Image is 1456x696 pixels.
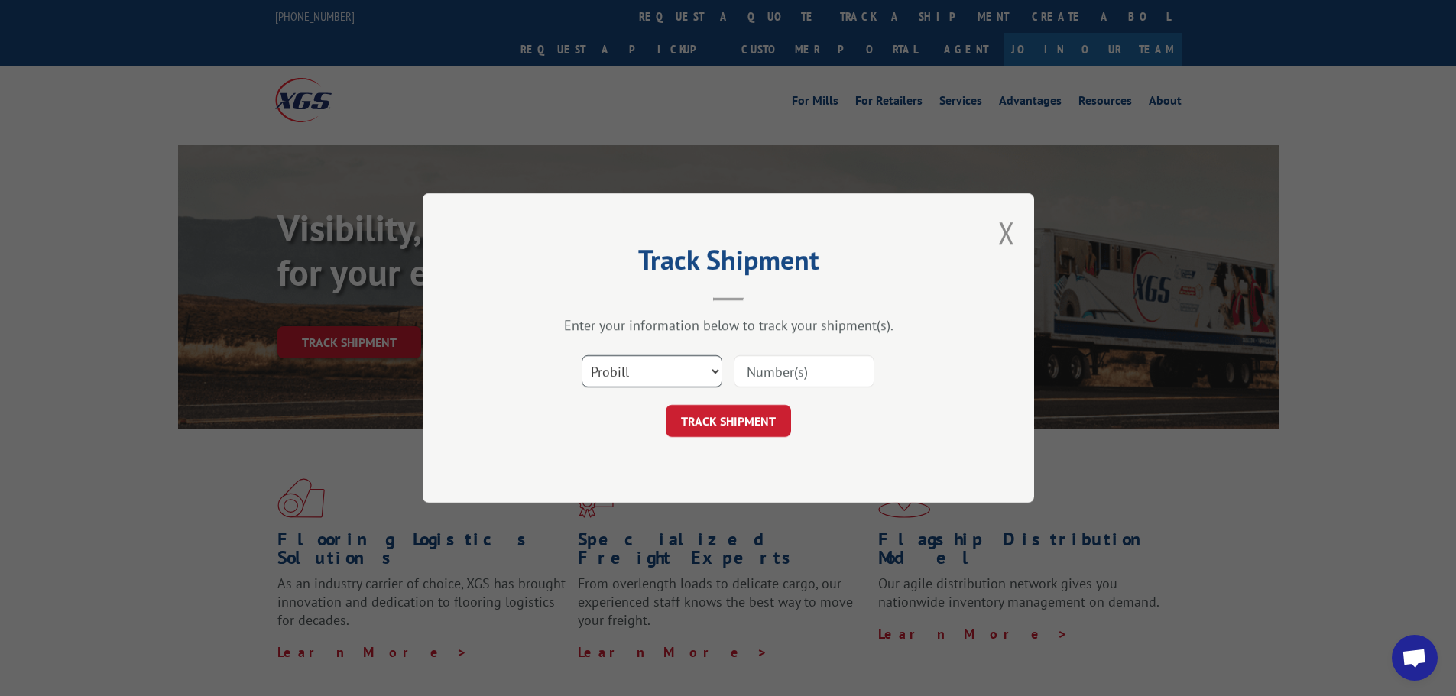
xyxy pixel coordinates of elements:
h2: Track Shipment [499,249,958,278]
div: Open chat [1392,635,1438,681]
div: Enter your information below to track your shipment(s). [499,316,958,334]
button: TRACK SHIPMENT [666,405,791,437]
button: Close modal [998,212,1015,253]
input: Number(s) [734,355,874,387]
